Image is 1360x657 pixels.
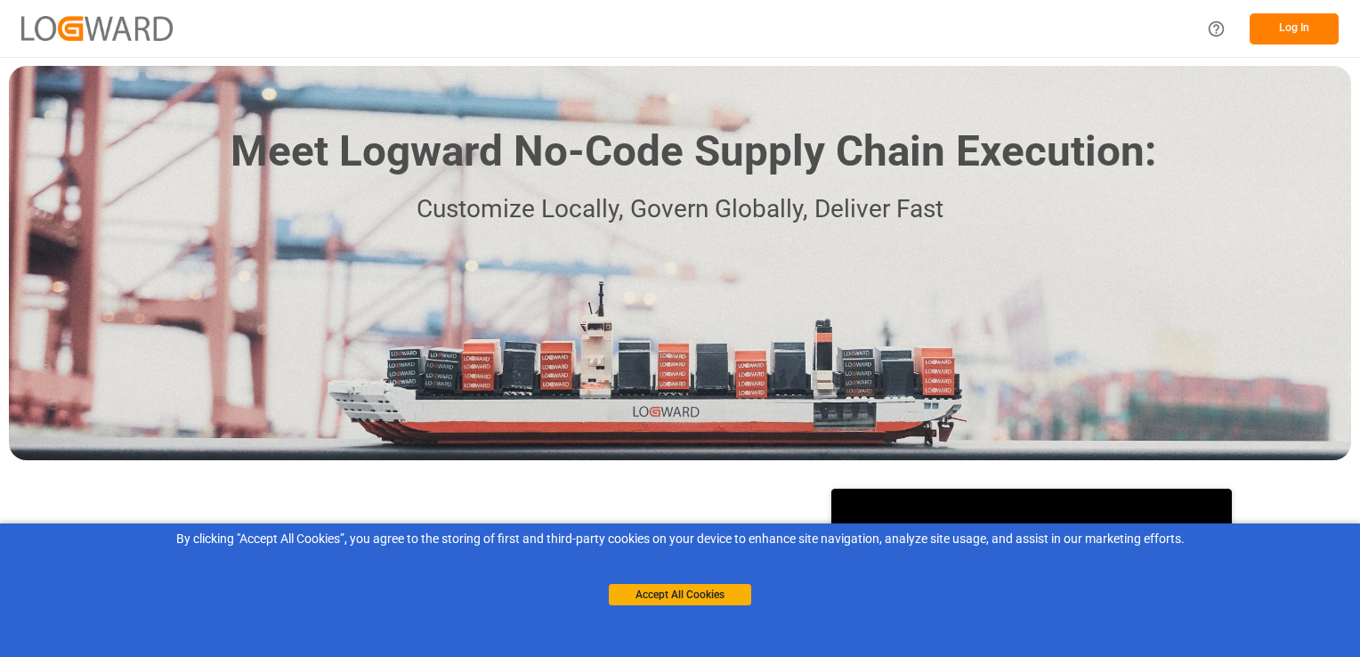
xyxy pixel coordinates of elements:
div: By clicking "Accept All Cookies”, you agree to the storing of first and third-party cookies on yo... [12,530,1348,548]
button: Accept All Cookies [609,584,751,605]
img: Logward_new_orange.png [21,16,173,40]
button: Log In [1250,13,1339,45]
h1: Meet Logward No-Code Supply Chain Execution: [231,120,1156,183]
button: Help Center [1196,9,1236,49]
p: Customize Locally, Govern Globally, Deliver Fast [204,190,1156,230]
